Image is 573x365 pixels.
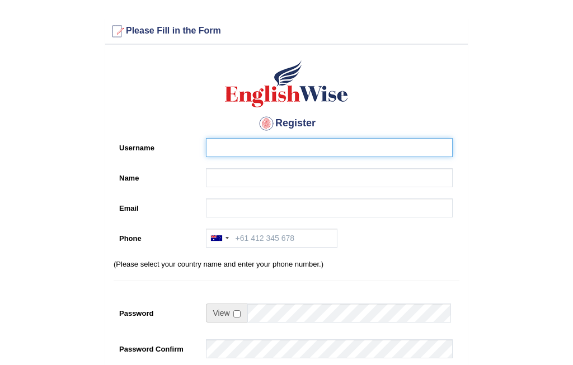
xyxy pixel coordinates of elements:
img: Logo of English Wise create a new account for intelligent practice with AI [223,59,350,109]
input: Show/Hide Password [233,310,241,317]
label: Name [114,168,200,183]
div: Australia: +61 [206,229,232,247]
label: Password [114,304,200,319]
label: Username [114,138,200,153]
input: +61 412 345 678 [206,229,337,248]
h4: Register [114,115,459,132]
label: Email [114,198,200,214]
p: (Please select your country name and enter your phone number.) [114,259,459,269]
h3: Please Fill in the Form [108,22,465,40]
label: Password Confirm [114,339,200,354]
label: Phone [114,229,200,244]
